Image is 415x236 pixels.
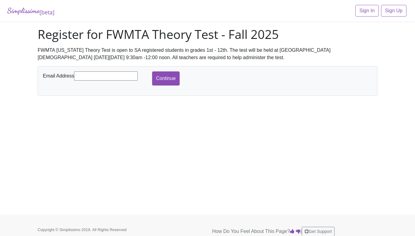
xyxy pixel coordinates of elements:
div: Email Address [41,71,152,81]
div: FWMTA [US_STATE] Theory Test is open to SA registered students in grades 1st - 12th. The test wil... [38,47,377,61]
input: Continue [152,71,180,86]
p: Copyright © Simplissimo 2019. All Rights Reserved [38,227,145,233]
a: Simplissimo[beta] [7,5,54,17]
h1: Register for FWMTA Theory Test - Fall 2025 [38,27,377,42]
sub: [beta] [39,9,54,16]
a: Sign Up [381,5,406,17]
a: Sign In [355,5,379,17]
